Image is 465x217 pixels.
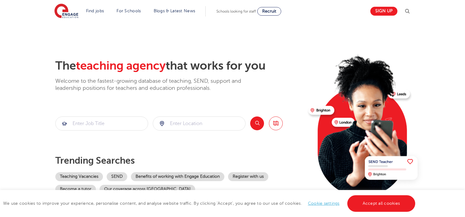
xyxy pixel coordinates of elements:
span: Schools looking for staff [216,9,256,13]
input: Submit [153,117,245,130]
span: teaching agency [76,59,166,72]
a: Become a tutor [55,185,96,194]
a: Register with us [228,172,268,181]
a: Benefits of working with Engage Education [131,172,224,181]
a: Recruit [257,7,281,16]
a: For Schools [116,9,141,13]
a: Our coverage across [GEOGRAPHIC_DATA] [100,185,195,194]
a: Blogs & Latest News [154,9,195,13]
button: Search [250,116,264,130]
input: Submit [56,117,148,130]
p: Trending searches [55,155,303,166]
a: Teaching Vacancies [55,172,103,181]
span: We use cookies to improve your experience, personalise content, and analyse website traffic. By c... [3,201,417,206]
span: Recruit [262,9,276,13]
a: Accept all cookies [347,195,416,212]
a: Cookie settings [308,201,340,206]
p: Welcome to the fastest-growing database of teaching, SEND, support and leadership positions for t... [55,78,258,92]
h2: The that works for you [55,59,303,73]
img: Engage Education [54,4,78,19]
div: Submit [55,116,148,131]
a: Find jobs [86,9,104,13]
a: SEND [107,172,127,181]
a: Sign up [370,7,397,16]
